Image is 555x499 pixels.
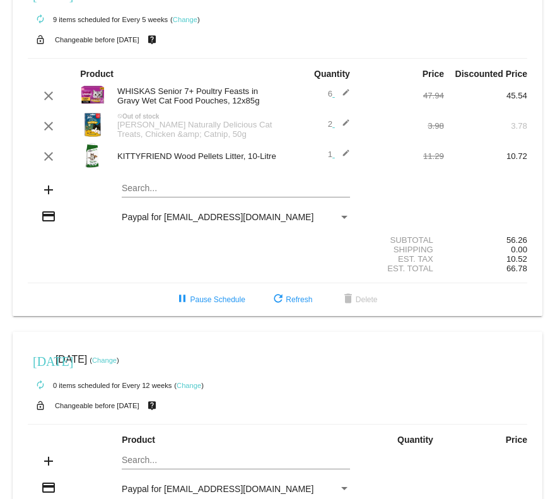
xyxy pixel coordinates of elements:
div: KITTYFRIEND Wood Pellets Litter, 10-Litre [111,151,277,161]
mat-icon: autorenew [33,12,48,27]
span: Paypal for [EMAIL_ADDRESS][DOMAIN_NAME] [122,484,313,494]
span: 0.00 [511,245,527,254]
div: 3.78 [444,121,527,131]
mat-icon: autorenew [33,378,48,393]
mat-icon: live_help [144,32,160,48]
button: Refresh [260,288,322,311]
img: 72136.jpg [80,112,105,138]
div: 11.29 [361,151,444,161]
span: 1 [328,150,350,159]
mat-icon: edit [335,149,350,164]
small: Changeable before [DATE] [55,402,139,409]
strong: Quantity [314,69,350,79]
small: ( ) [90,356,119,364]
button: Delete [330,288,388,311]
span: 10.52 [506,254,527,264]
mat-icon: pause [175,292,190,307]
strong: Price [423,69,444,79]
strong: Discounted Price [455,69,527,79]
mat-icon: live_help [144,397,160,414]
mat-icon: clear [41,149,56,164]
small: ( ) [174,382,204,389]
span: Paypal for [EMAIL_ADDRESS][DOMAIN_NAME] [122,212,313,222]
span: Delete [341,295,378,304]
mat-icon: edit [335,88,350,103]
strong: Price [506,435,527,445]
mat-select: Payment Method [122,212,350,222]
div: 47.94 [361,91,444,100]
div: 3.98 [361,121,444,131]
input: Search... [122,455,350,466]
div: Subtotal [361,235,444,245]
input: Search... [122,184,350,194]
mat-icon: add [41,454,56,469]
div: Est. Total [361,264,444,273]
span: Refresh [271,295,312,304]
mat-icon: [DATE] [33,353,48,368]
div: 10.72 [444,151,527,161]
div: 45.54 [444,91,527,100]
mat-icon: lock_open [33,32,48,48]
strong: Product [122,435,155,445]
strong: Product [80,69,114,79]
span: 6 [328,89,350,98]
mat-icon: not_interested [117,114,122,119]
mat-icon: lock_open [33,397,48,414]
div: Out of stock [111,113,277,120]
small: 0 items scheduled for Every 12 weeks [28,382,172,389]
span: 66.78 [506,264,527,273]
div: 56.26 [444,235,527,245]
a: Change [173,16,197,23]
button: Pause Schedule [165,288,255,311]
strong: Quantity [397,435,433,445]
mat-icon: add [41,182,56,197]
small: Changeable before [DATE] [55,36,139,44]
mat-icon: credit_card [41,480,56,495]
mat-icon: clear [41,119,56,134]
div: WHISKAS Senior 7+ Poultry Feasts in Gravy Wet Cat Food Pouches, 12x85g [111,86,277,105]
mat-select: Payment Method [122,484,350,494]
mat-icon: edit [335,119,350,134]
img: 57393.jpg [80,143,105,168]
div: Shipping [361,245,444,254]
div: Est. Tax [361,254,444,264]
small: ( ) [170,16,200,23]
mat-icon: clear [41,88,56,103]
small: 9 items scheduled for Every 5 weeks [28,16,168,23]
span: Pause Schedule [175,295,245,304]
img: 80509.jpg [80,82,105,107]
span: 2 [328,119,350,129]
a: Change [92,356,117,364]
mat-icon: refresh [271,292,286,307]
div: [PERSON_NAME] Naturally Delicious Cat Treats, Chicken &amp; Catnip, 50g [111,120,277,139]
mat-icon: credit_card [41,209,56,224]
mat-icon: delete [341,292,356,307]
a: Change [177,382,201,389]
